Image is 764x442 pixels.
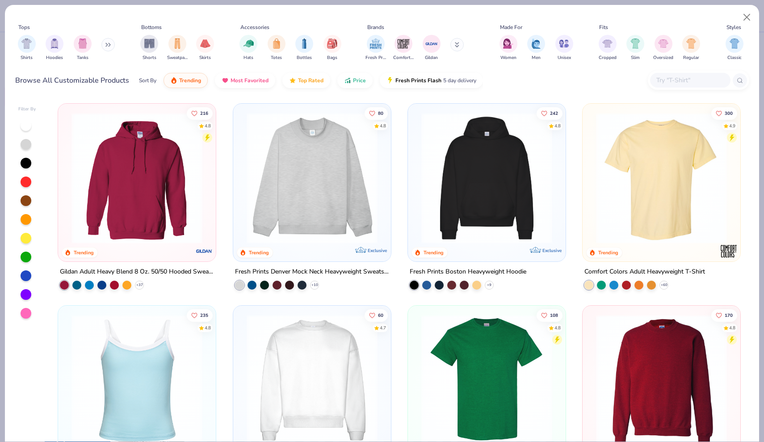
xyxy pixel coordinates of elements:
button: filter button [196,35,214,61]
span: Women [500,55,516,61]
div: filter for Hoodies [46,35,63,61]
div: Styles [726,23,741,31]
button: filter button [555,35,573,61]
div: 4.8 [554,325,561,332]
div: 4.8 [205,122,211,129]
button: Like [537,309,563,322]
div: filter for Women [500,35,517,61]
span: Slim [631,55,640,61]
div: filter for Bottles [295,35,313,61]
span: Sweatpants [167,55,188,61]
button: Like [537,107,563,119]
button: Top Rated [282,73,330,88]
div: Bottoms [141,23,162,31]
span: Skirts [199,55,211,61]
button: filter button [46,35,63,61]
span: Bottles [297,55,312,61]
span: Hoodies [46,55,63,61]
button: Trending [164,73,208,88]
div: filter for Bags [323,35,341,61]
span: Unisex [558,55,571,61]
button: filter button [74,35,92,61]
div: Fits [599,23,608,31]
div: 4.8 [379,122,386,129]
div: filter for Regular [682,35,700,61]
div: filter for Oversized [653,35,673,61]
img: Cropped Image [602,38,613,49]
img: Regular Image [686,38,697,49]
div: Made For [500,23,522,31]
button: filter button [626,35,644,61]
div: filter for Skirts [196,35,214,61]
button: filter button [323,35,341,61]
div: Browse All Customizable Products [15,75,129,86]
span: Most Favorited [231,77,269,84]
img: Gildan Image [425,37,438,51]
button: filter button [726,35,743,61]
div: filter for Gildan [423,35,441,61]
button: filter button [527,35,545,61]
span: Tanks [77,55,88,61]
span: Price [353,77,366,84]
div: Gildan Adult Heavy Blend 8 Oz. 50/50 Hooded Sweatshirt [60,266,214,278]
img: Tanks Image [78,38,88,49]
span: Gildan [425,55,438,61]
button: filter button [167,35,188,61]
button: Like [711,107,737,119]
img: Skirts Image [200,38,210,49]
span: Fresh Prints [365,55,386,61]
span: Shorts [143,55,156,61]
img: Shirts Image [21,38,32,49]
div: 4.8 [729,325,735,332]
button: Like [187,107,213,119]
span: Top Rated [298,77,323,84]
div: filter for Cropped [599,35,617,61]
button: filter button [295,35,313,61]
img: trending.gif [170,77,177,84]
span: Cropped [599,55,617,61]
span: + 60 [661,282,667,288]
img: Classic Image [730,38,740,49]
div: Accessories [240,23,269,31]
button: filter button [653,35,673,61]
button: filter button [239,35,257,61]
span: Classic [727,55,742,61]
button: filter button [500,35,517,61]
div: filter for Shirts [18,35,36,61]
div: filter for Tanks [74,35,92,61]
button: filter button [365,35,386,61]
button: Price [337,73,373,88]
img: 91acfc32-fd48-4d6b-bdad-a4c1a30ac3fc [417,113,557,244]
span: Oversized [653,55,673,61]
span: 216 [200,111,208,115]
img: f5d85501-0dbb-4ee4-b115-c08fa3845d83 [242,113,382,244]
span: 235 [200,313,208,318]
div: Filter By [18,106,36,113]
span: Comfort Colors [393,55,414,61]
div: Tops [18,23,30,31]
div: filter for Unisex [555,35,573,61]
div: Fresh Prints Denver Mock Neck Heavyweight Sweatshirt [235,266,389,278]
div: filter for Fresh Prints [365,35,386,61]
span: 108 [550,313,558,318]
img: Totes Image [272,38,281,49]
div: filter for Shorts [140,35,158,61]
input: Try "T-Shirt" [655,75,724,85]
img: Comfort Colors Image [397,37,410,51]
img: Women Image [503,38,513,49]
button: filter button [18,35,36,61]
span: + 37 [136,282,143,288]
button: filter button [599,35,617,61]
span: Regular [683,55,699,61]
span: Bags [327,55,337,61]
button: filter button [682,35,700,61]
div: Comfort Colors Adult Heavyweight T-Shirt [584,266,705,278]
img: Shorts Image [144,38,155,49]
img: Oversized Image [658,38,668,49]
button: Fresh Prints Flash5 day delivery [380,73,483,88]
img: Bags Image [327,38,337,49]
img: Men Image [531,38,541,49]
span: + 9 [487,282,491,288]
img: Hats Image [243,38,254,49]
img: flash.gif [386,77,394,84]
